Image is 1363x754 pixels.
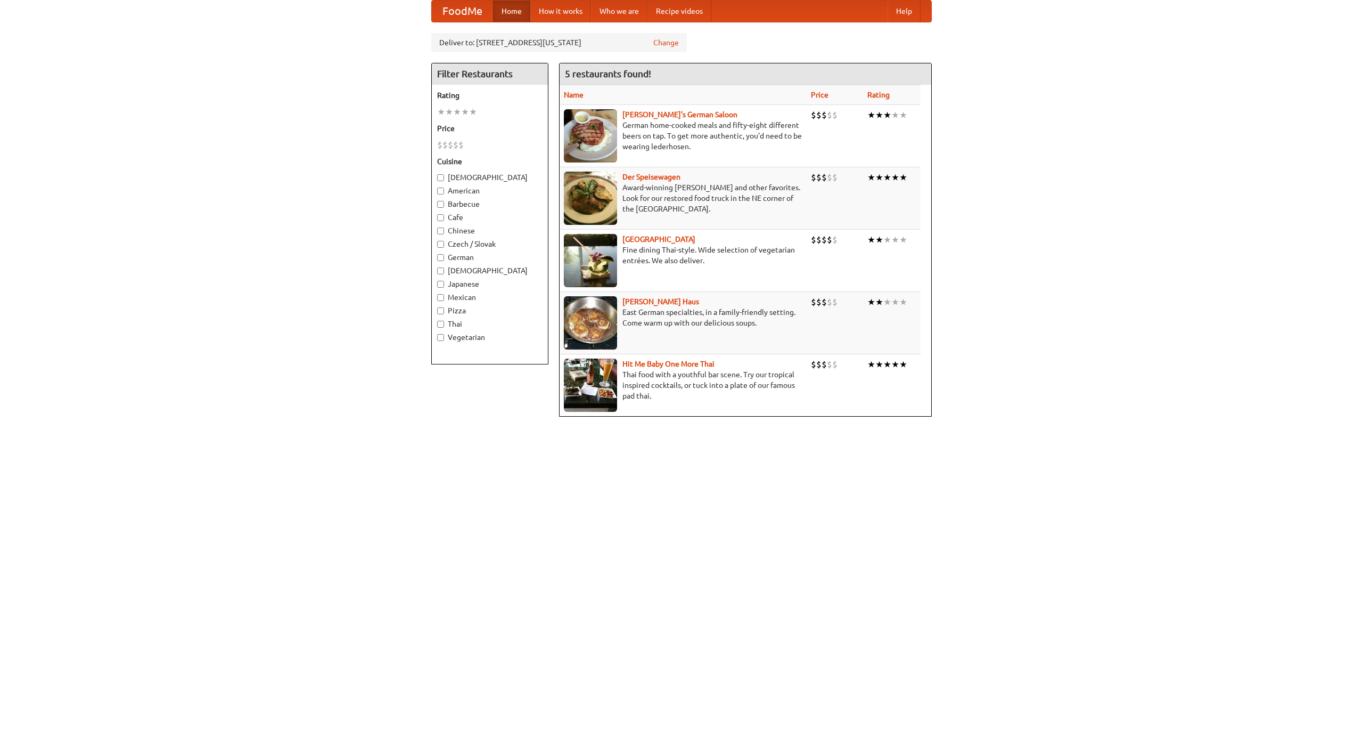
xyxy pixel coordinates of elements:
li: ★ [469,106,477,118]
input: Vegetarian [437,334,444,341]
a: Der Speisewagen [622,173,680,181]
li: $ [827,359,832,370]
li: $ [832,296,837,308]
li: $ [816,296,822,308]
label: Barbecue [437,199,543,209]
li: ★ [883,359,891,370]
input: Czech / Slovak [437,241,444,248]
li: ★ [867,359,875,370]
a: Change [653,37,679,48]
a: Home [493,1,530,22]
a: Hit Me Baby One More Thai [622,360,715,368]
label: German [437,252,543,263]
input: Japanese [437,281,444,288]
a: [PERSON_NAME] Haus [622,297,699,306]
img: speisewagen.jpg [564,172,617,225]
li: $ [816,234,822,246]
li: ★ [875,109,883,121]
li: $ [822,296,827,308]
input: Mexican [437,294,444,301]
li: ★ [883,296,891,308]
li: ★ [867,172,875,183]
p: German home-cooked meals and fifty-eight different beers on tap. To get more authentic, you'd nee... [564,120,802,152]
li: ★ [875,172,883,183]
li: ★ [891,359,899,370]
input: German [437,254,444,261]
a: How it works [530,1,591,22]
li: $ [811,234,816,246]
h5: Cuisine [437,156,543,167]
li: $ [832,109,837,121]
li: ★ [899,109,907,121]
label: American [437,185,543,196]
label: Vegetarian [437,332,543,343]
li: $ [811,172,816,183]
li: $ [811,109,816,121]
li: ★ [875,234,883,246]
img: babythai.jpg [564,359,617,412]
input: Cafe [437,214,444,221]
li: $ [822,172,827,183]
li: ★ [883,109,891,121]
li: ★ [883,172,891,183]
a: Name [564,91,584,99]
ng-pluralize: 5 restaurants found! [565,69,651,79]
li: ★ [891,296,899,308]
li: ★ [891,234,899,246]
li: ★ [453,106,461,118]
p: Fine dining Thai-style. Wide selection of vegetarian entrées. We also deliver. [564,245,802,266]
li: ★ [899,359,907,370]
li: $ [832,172,837,183]
img: kohlhaus.jpg [564,296,617,350]
input: Chinese [437,228,444,234]
p: East German specialties, in a family-friendly setting. Come warm up with our delicious soups. [564,307,802,328]
b: [GEOGRAPHIC_DATA] [622,235,695,244]
li: $ [458,139,464,151]
a: Recipe videos [647,1,711,22]
li: ★ [437,106,445,118]
label: Thai [437,319,543,329]
a: Price [811,91,828,99]
li: ★ [867,109,875,121]
a: Help [888,1,921,22]
li: $ [453,139,458,151]
a: Rating [867,91,890,99]
li: ★ [899,234,907,246]
li: $ [816,359,822,370]
label: Cafe [437,212,543,223]
li: ★ [891,109,899,121]
li: $ [827,109,832,121]
li: ★ [891,172,899,183]
p: Thai food with a youthful bar scene. Try our tropical inspired cocktails, or tuck into a plate of... [564,369,802,401]
a: FoodMe [432,1,493,22]
input: [DEMOGRAPHIC_DATA] [437,174,444,181]
li: $ [827,172,832,183]
h4: Filter Restaurants [432,63,548,85]
p: Award-winning [PERSON_NAME] and other favorites. Look for our restored food truck in the NE corne... [564,182,802,214]
li: ★ [445,106,453,118]
h5: Rating [437,90,543,101]
li: $ [811,296,816,308]
input: American [437,188,444,194]
li: $ [822,234,827,246]
li: $ [832,359,837,370]
img: esthers.jpg [564,109,617,163]
li: $ [827,296,832,308]
input: Barbecue [437,201,444,208]
a: [PERSON_NAME]'s German Saloon [622,110,737,119]
input: [DEMOGRAPHIC_DATA] [437,267,444,274]
label: Japanese [437,279,543,289]
label: Pizza [437,305,543,316]
li: ★ [899,172,907,183]
img: satay.jpg [564,234,617,287]
h5: Price [437,123,543,134]
li: ★ [867,234,875,246]
li: $ [437,139,442,151]
label: [DEMOGRAPHIC_DATA] [437,172,543,183]
li: ★ [883,234,891,246]
li: ★ [461,106,469,118]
